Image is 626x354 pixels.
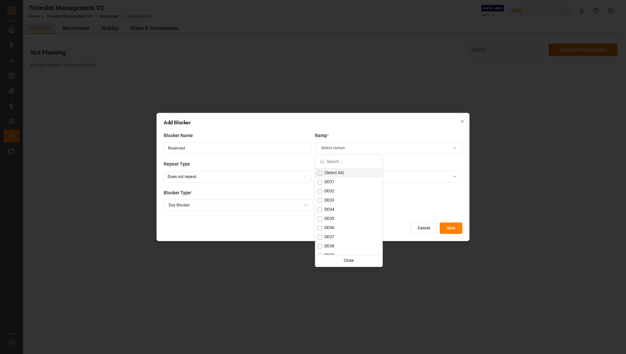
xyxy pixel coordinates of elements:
[327,155,378,168] input: Search...
[164,120,462,125] h2: Add Blocker
[324,216,334,222] span: DD35
[324,234,334,240] span: DD37
[321,145,345,151] span: Select ramps
[324,207,334,213] span: DD34
[164,142,311,154] input: Enter name
[324,253,334,258] span: DD39
[315,142,462,154] button: Select ramps
[164,132,193,139] span: Blocker Name
[324,188,334,194] span: DD32
[440,222,462,234] button: Save
[317,256,381,265] div: Close
[324,243,334,249] span: DD38
[168,174,196,180] div: Does not repeat
[411,222,437,234] button: Cancel
[324,225,334,231] span: DD36
[315,171,462,183] button: Select roles
[324,179,334,185] span: DD31
[324,170,344,176] span: (Select All)
[164,161,190,168] span: Repeat Type
[315,168,382,267] div: Suggestions
[324,198,334,204] span: DD33
[315,132,327,139] span: Ramp
[164,189,191,196] span: Blocker Type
